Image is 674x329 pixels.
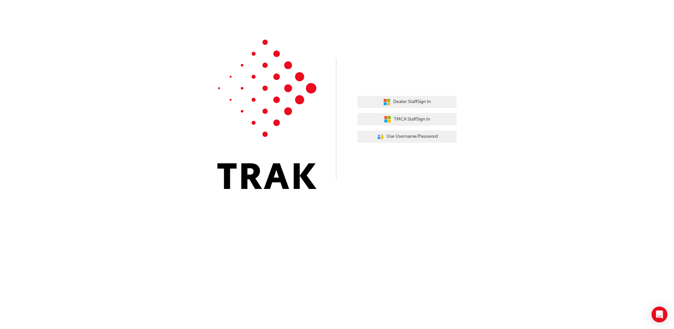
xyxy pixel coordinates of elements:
span: Use Username/Password [387,133,438,140]
span: TMCA Staff Sign In [394,116,430,123]
button: Dealer StaffSign In [357,96,457,108]
button: TMCA StaffSign In [357,113,457,126]
img: Trak [217,40,317,189]
span: Dealer Staff Sign In [393,98,431,106]
button: Use Username/Password [357,130,457,143]
div: Open Intercom Messenger [652,307,667,322]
